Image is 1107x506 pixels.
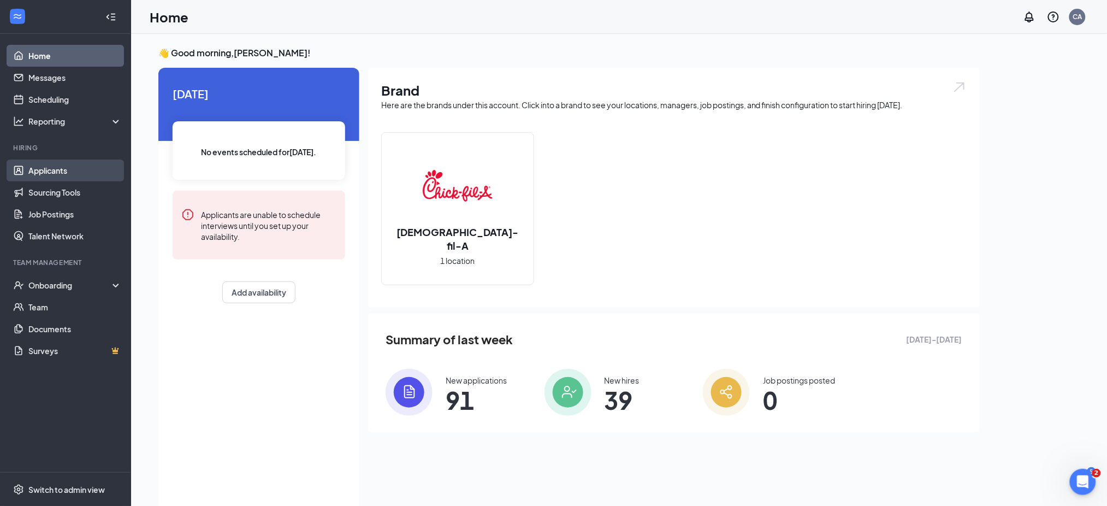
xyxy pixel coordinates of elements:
[952,81,967,93] img: open.6027fd2a22e1237b5b06.svg
[1023,10,1036,23] svg: Notifications
[28,45,122,67] a: Home
[382,225,534,252] h2: [DEMOGRAPHIC_DATA]-fil-A
[222,281,295,303] button: Add availability
[763,390,835,410] span: 0
[28,225,122,247] a: Talent Network
[28,67,122,89] a: Messages
[1073,12,1082,21] div: CA
[28,203,122,225] a: Job Postings
[763,375,835,386] div: Job postings posted
[907,333,962,345] span: [DATE] - [DATE]
[381,81,967,99] h1: Brand
[1070,469,1096,495] iframe: Intercom live chat
[386,330,513,349] span: Summary of last week
[1092,469,1101,478] span: 2
[13,484,24,495] svg: Settings
[28,116,122,127] div: Reporting
[423,151,493,221] img: Chick-fil-A
[13,258,120,267] div: Team Management
[28,160,122,181] a: Applicants
[173,85,345,102] span: [DATE]
[28,318,122,340] a: Documents
[28,296,122,318] a: Team
[1087,467,1096,476] div: 5
[13,280,24,291] svg: UserCheck
[202,146,317,158] span: No events scheduled for [DATE] .
[28,89,122,110] a: Scheduling
[158,47,980,59] h3: 👋 Good morning, [PERSON_NAME] !
[181,208,194,221] svg: Error
[13,143,120,152] div: Hiring
[446,375,507,386] div: New applications
[544,369,591,416] img: icon
[381,99,967,110] div: Here are the brands under this account. Click into a brand to see your locations, managers, job p...
[28,484,105,495] div: Switch to admin view
[605,375,640,386] div: New hires
[12,11,23,22] svg: WorkstreamLogo
[13,116,24,127] svg: Analysis
[28,340,122,362] a: SurveysCrown
[446,390,507,410] span: 91
[105,11,116,22] svg: Collapse
[150,8,188,26] h1: Home
[28,181,122,203] a: Sourcing Tools
[28,280,113,291] div: Onboarding
[441,255,475,267] span: 1 location
[386,369,433,416] img: icon
[201,208,336,242] div: Applicants are unable to schedule interviews until you set up your availability.
[703,369,750,416] img: icon
[1047,10,1060,23] svg: QuestionInfo
[605,390,640,410] span: 39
